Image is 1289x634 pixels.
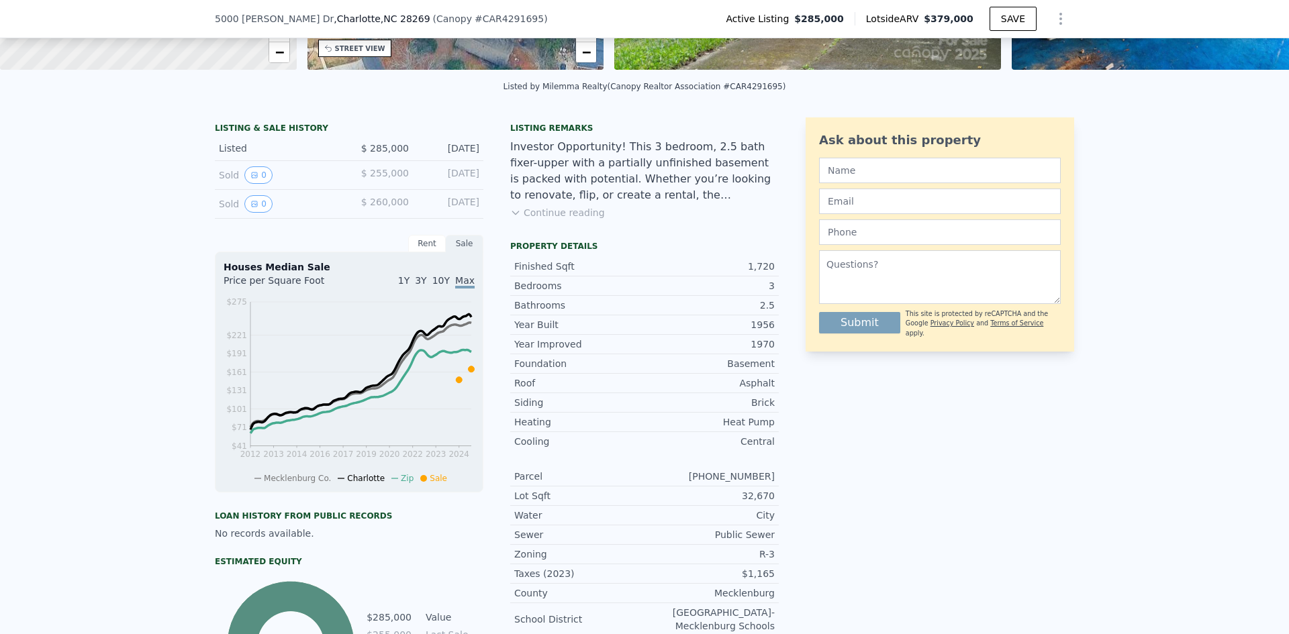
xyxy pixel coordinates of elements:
[226,386,247,395] tspan: $131
[420,195,479,213] div: [DATE]
[514,509,644,522] div: Water
[215,527,483,540] div: No records available.
[335,44,385,54] div: STREET VIEW
[644,567,775,580] div: $1,165
[644,279,775,293] div: 3
[644,396,775,409] div: Brick
[361,197,409,207] span: $ 260,000
[644,318,775,331] div: 1956
[334,12,430,25] span: , Charlotte
[514,260,644,273] div: Finished Sqft
[644,415,775,429] div: Heat Pump
[819,312,900,333] button: Submit
[644,357,775,370] div: Basement
[644,299,775,312] div: 2.5
[510,241,779,252] div: Property details
[514,470,644,483] div: Parcel
[361,168,409,178] span: $ 255,000
[219,195,338,213] div: Sold
[504,82,786,91] div: Listed by Milemma Realty (Canopy Realtor Association #CAR4291695)
[432,275,450,286] span: 10Y
[1047,5,1074,32] button: Show Options
[514,528,644,541] div: Sewer
[244,166,273,184] button: View historical data
[644,260,775,273] div: 1,720
[644,489,775,503] div: 32,670
[215,12,334,25] span: 5000 [PERSON_NAME] Dr
[224,260,475,274] div: Houses Median Sale
[514,586,644,600] div: County
[644,528,775,541] div: Public Sewer
[514,567,644,580] div: Taxes (2023)
[423,610,483,625] td: Value
[819,189,1061,214] input: Email
[436,13,472,24] span: Canopy
[264,474,331,483] span: Mecklenburg Co.
[644,586,775,600] div: Mecklenburg
[226,331,247,340] tspan: $221
[224,274,349,295] div: Price per Square Foot
[866,12,924,25] span: Lotside ARV
[514,547,644,561] div: Zoning
[924,13,973,24] span: $379,000
[333,450,354,459] tspan: 2017
[401,474,414,483] span: Zip
[347,474,385,483] span: Charlotte
[514,337,644,351] div: Year Improved
[433,12,548,25] div: ( )
[379,450,400,459] tspan: 2020
[514,435,644,448] div: Cooling
[426,450,446,459] tspan: 2023
[990,319,1043,327] a: Terms of Service
[309,450,330,459] tspan: 2016
[514,279,644,293] div: Bedrooms
[420,142,479,155] div: [DATE]
[446,235,483,252] div: Sale
[455,275,475,288] span: Max
[819,131,1061,150] div: Ask about this property
[514,376,644,390] div: Roof
[510,123,779,134] div: Listing remarks
[514,299,644,312] div: Bathrooms
[275,44,283,60] span: −
[215,556,483,567] div: Estimated Equity
[226,368,247,377] tspan: $161
[232,441,247,451] tspan: $41
[219,142,338,155] div: Listed
[644,509,775,522] div: City
[644,606,775,633] div: [GEOGRAPHIC_DATA]-Mecklenburg Schools
[232,423,247,432] tspan: $71
[226,349,247,358] tspan: $191
[356,450,377,459] tspan: 2019
[366,610,412,625] td: $285,000
[726,12,794,25] span: Active Listing
[794,12,844,25] span: $285,000
[430,474,447,483] span: Sale
[644,435,775,448] div: Central
[582,44,591,60] span: −
[398,275,410,286] span: 1Y
[361,143,409,154] span: $ 285,000
[263,450,284,459] tspan: 2013
[402,450,423,459] tspan: 2022
[244,195,273,213] button: View historical data
[240,450,261,459] tspan: 2012
[510,206,605,219] button: Continue reading
[381,13,430,24] span: , NC 28269
[906,309,1061,338] div: This site is protected by reCAPTCHA and the Google and apply.
[514,357,644,370] div: Foundation
[819,219,1061,245] input: Phone
[219,166,338,184] div: Sold
[448,450,469,459] tspan: 2024
[514,318,644,331] div: Year Built
[226,405,247,414] tspan: $101
[215,511,483,521] div: Loan history from public records
[514,415,644,429] div: Heating
[990,7,1037,31] button: SAVE
[819,158,1061,183] input: Name
[644,337,775,351] div: 1970
[287,450,307,459] tspan: 2014
[576,42,596,62] a: Zoom out
[420,166,479,184] div: [DATE]
[215,123,483,136] div: LISTING & SALE HISTORY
